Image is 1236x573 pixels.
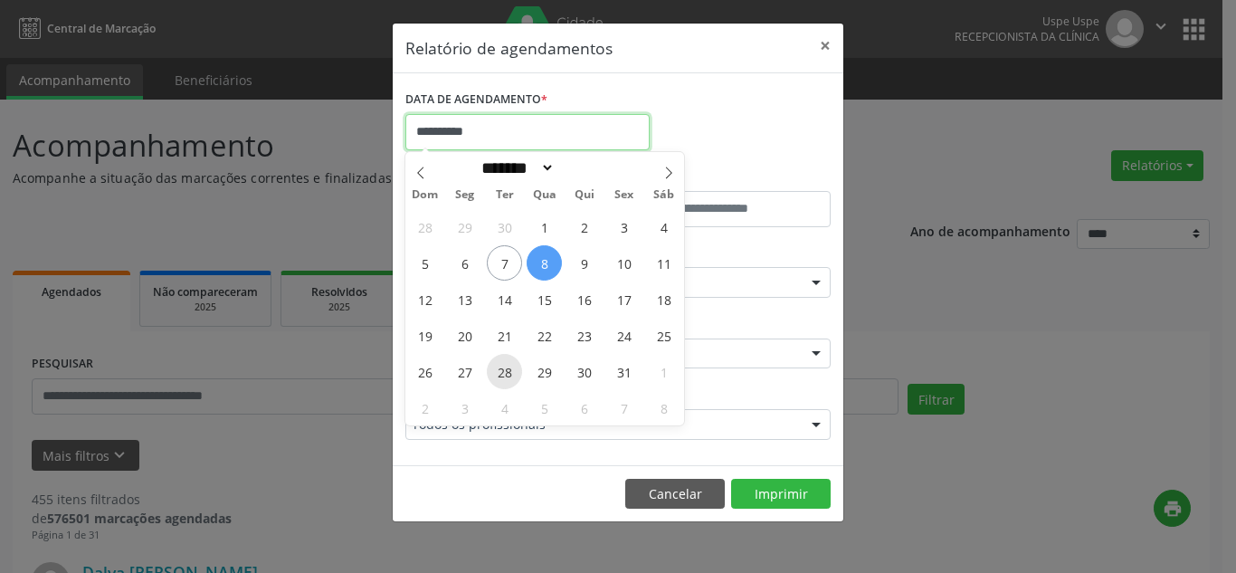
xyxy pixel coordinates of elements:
span: Outubro 30, 2025 [566,354,602,389]
span: Outubro 3, 2025 [606,209,642,244]
select: Month [475,158,555,177]
span: Outubro 13, 2025 [447,282,482,317]
span: Novembro 2, 2025 [407,390,442,425]
button: Imprimir [731,479,831,510]
button: Cancelar [625,479,725,510]
span: Outubro 6, 2025 [447,245,482,281]
span: Outubro 15, 2025 [527,282,562,317]
span: Outubro 4, 2025 [646,209,681,244]
span: Outubro 2, 2025 [566,209,602,244]
span: Outubro 26, 2025 [407,354,442,389]
span: Novembro 8, 2025 [646,390,681,425]
span: Outubro 7, 2025 [487,245,522,281]
span: Outubro 11, 2025 [646,245,681,281]
span: Novembro 5, 2025 [527,390,562,425]
label: DATA DE AGENDAMENTO [405,86,547,114]
span: Outubro 28, 2025 [487,354,522,389]
span: Sex [604,189,644,201]
span: Setembro 30, 2025 [487,209,522,244]
button: Close [807,24,843,68]
span: Outubro 17, 2025 [606,282,642,317]
span: Novembro 4, 2025 [487,390,522,425]
h5: Relatório de agendamentos [405,36,613,60]
span: Outubro 12, 2025 [407,282,442,317]
span: Outubro 8, 2025 [527,245,562,281]
span: Dom [405,189,445,201]
span: Outubro 23, 2025 [566,318,602,353]
span: Novembro 7, 2025 [606,390,642,425]
input: Year [555,158,614,177]
span: Outubro 16, 2025 [566,282,602,317]
span: Novembro 6, 2025 [566,390,602,425]
label: ATÉ [623,163,831,191]
span: Outubro 20, 2025 [447,318,482,353]
span: Outubro 19, 2025 [407,318,442,353]
span: Outubro 18, 2025 [646,282,681,317]
span: Outubro 21, 2025 [487,318,522,353]
span: Outubro 10, 2025 [606,245,642,281]
span: Outubro 22, 2025 [527,318,562,353]
span: Qua [525,189,565,201]
span: Outubro 24, 2025 [606,318,642,353]
span: Outubro 14, 2025 [487,282,522,317]
span: Seg [445,189,485,201]
span: Outubro 27, 2025 [447,354,482,389]
span: Setembro 28, 2025 [407,209,442,244]
span: Ter [485,189,525,201]
span: Outubro 1, 2025 [527,209,562,244]
span: Outubro 25, 2025 [646,318,681,353]
span: Setembro 29, 2025 [447,209,482,244]
span: Outubro 29, 2025 [527,354,562,389]
span: Outubro 5, 2025 [407,245,442,281]
span: Outubro 31, 2025 [606,354,642,389]
span: Sáb [644,189,684,201]
span: Qui [565,189,604,201]
span: Novembro 3, 2025 [447,390,482,425]
span: Outubro 9, 2025 [566,245,602,281]
span: Novembro 1, 2025 [646,354,681,389]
